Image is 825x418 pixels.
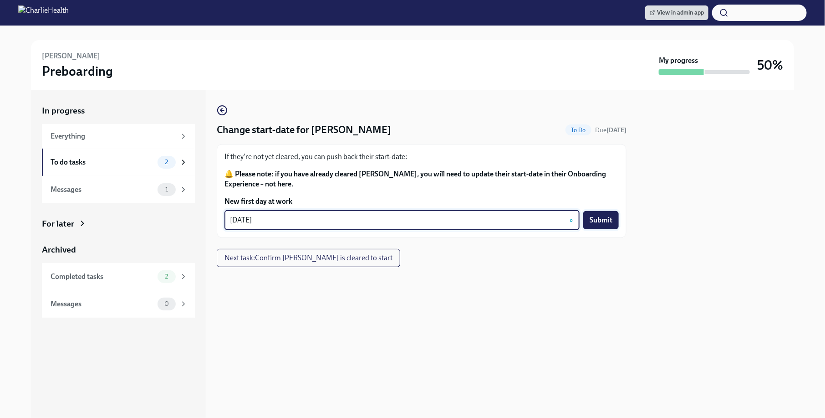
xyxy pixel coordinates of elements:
[51,157,154,167] div: To do tasks
[224,152,619,162] p: If they're not yet cleared, you can push back their start-date:
[51,185,154,195] div: Messages
[595,126,626,134] span: October 6th, 2025 09:00
[645,5,708,20] a: View in admin app
[160,186,173,193] span: 1
[595,126,626,134] span: Due
[51,131,176,141] div: Everything
[42,244,195,256] a: Archived
[42,263,195,290] a: Completed tasks2
[565,127,591,134] span: To Do
[224,196,619,206] label: New first day at work
[42,105,195,117] a: In progress
[42,218,195,230] a: For later
[606,126,626,134] strong: [DATE]
[224,170,606,188] strong: 🔔 Please note: if you have already cleared [PERSON_NAME], you will need to update their start-dat...
[159,300,174,307] span: 0
[757,57,783,73] h3: 50%
[230,215,574,226] textarea: [DATE]
[583,211,619,229] button: Submit
[51,299,154,309] div: Messages
[217,123,391,137] h4: Change start-date for [PERSON_NAME]
[42,149,195,176] a: To do tasks2
[51,272,154,282] div: Completed tasks
[42,176,195,203] a: Messages1
[590,216,612,225] span: Submit
[217,249,400,267] button: Next task:Confirm [PERSON_NAME] is cleared to start
[42,124,195,149] a: Everything
[159,159,173,165] span: 2
[42,290,195,318] a: Messages0
[42,51,100,61] h6: [PERSON_NAME]
[42,63,113,79] h3: Preboarding
[224,253,392,263] span: Next task : Confirm [PERSON_NAME] is cleared to start
[650,8,704,17] span: View in admin app
[18,5,69,20] img: CharlieHealth
[659,56,698,66] strong: My progress
[159,273,173,280] span: 2
[42,218,74,230] div: For later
